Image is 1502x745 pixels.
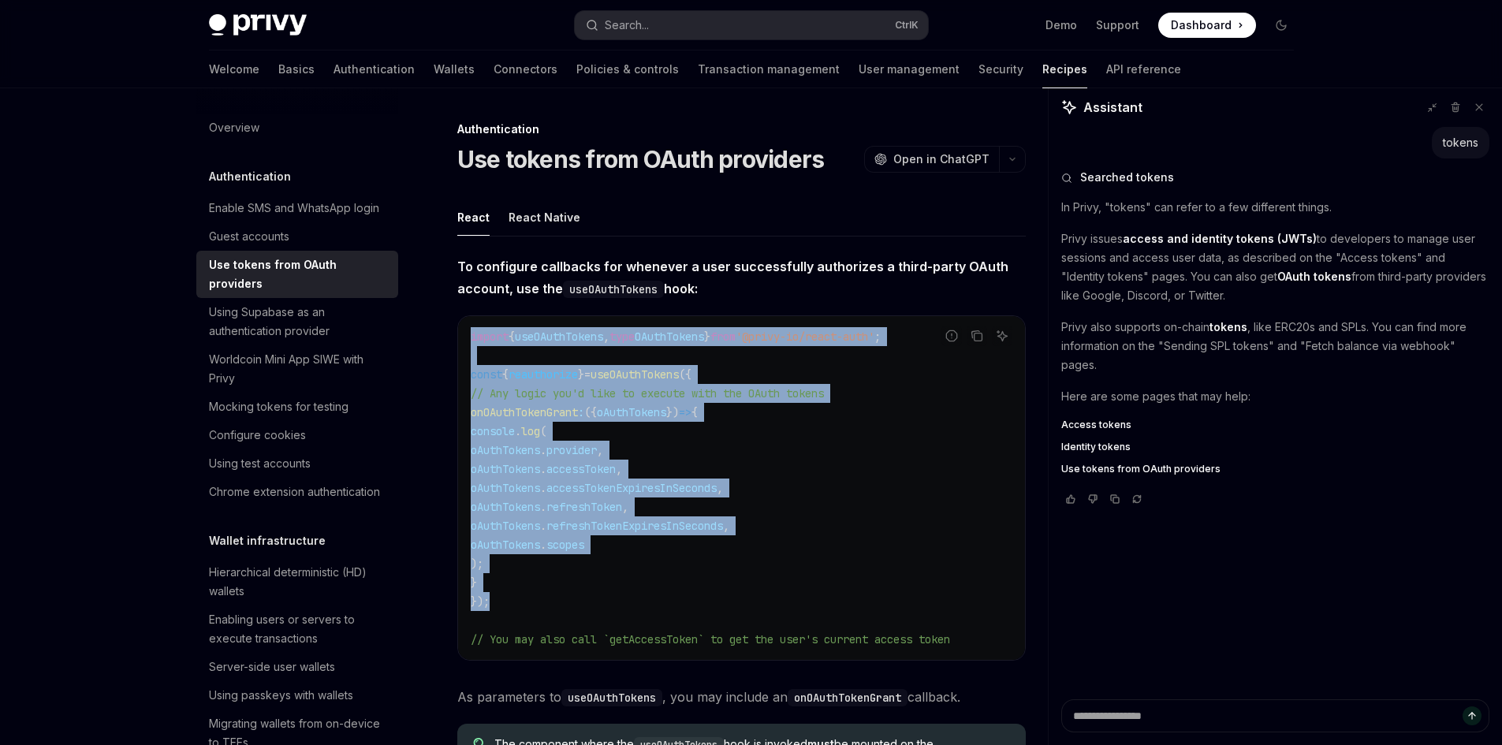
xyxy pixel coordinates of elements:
[457,145,825,173] h1: Use tokens from OAuth providers
[698,50,840,88] a: Transaction management
[209,303,389,341] div: Using Supabase as an authentication provider
[584,367,591,382] span: =
[1123,232,1317,245] strong: access and identity tokens (JWTs)
[515,330,603,344] span: useOAuthTokens
[209,199,379,218] div: Enable SMS and WhatsApp login
[196,653,398,681] a: Server-side user wallets
[278,50,315,88] a: Basics
[597,405,666,419] span: oAuthTokens
[736,330,874,344] span: '@privy-io/react-auth'
[209,426,306,445] div: Configure cookies
[1463,706,1482,725] button: Send message
[1061,419,1131,431] span: Access tokens
[471,632,950,646] span: // You may also call `getAccessToken` to get the user's current access token
[1045,17,1077,33] a: Demo
[546,462,616,476] span: accessToken
[457,199,490,236] div: React
[1061,169,1489,185] button: Searched tokens
[1061,318,1489,374] p: Privy also supports on-chain , like ERC20s and SPLs. You can find more information on the "Sendin...
[893,151,990,167] span: Open in ChatGPT
[546,500,622,514] span: refreshToken
[209,531,326,550] h5: Wallet infrastructure
[859,50,960,88] a: User management
[1061,198,1489,217] p: In Privy, "tokens" can refer to a few different things.
[1061,419,1489,431] a: Access tokens
[196,478,398,506] a: Chrome extension authentication
[540,538,546,552] span: .
[578,405,584,419] span: :
[540,443,546,457] span: .
[1105,491,1124,507] button: Copy chat response
[209,50,259,88] a: Welcome
[540,424,546,438] span: (
[209,454,311,473] div: Using test accounts
[1080,169,1174,185] span: Searched tokens
[540,519,546,533] span: .
[575,11,928,39] button: Open search
[978,50,1023,88] a: Security
[209,657,335,676] div: Server-side user wallets
[471,424,515,438] span: console
[591,367,679,382] span: useOAuthTokens
[1061,699,1489,732] textarea: Ask a question...
[1106,50,1181,88] a: API reference
[546,481,717,495] span: accessTokenExpiresInSeconds
[471,443,540,457] span: oAuthTokens
[196,393,398,421] a: Mocking tokens for testing
[874,330,881,344] span: ;
[471,538,540,552] span: oAuthTokens
[509,367,578,382] span: reauthorize
[622,500,628,514] span: ,
[509,199,580,236] div: React Native
[723,519,729,533] span: ,
[521,424,540,438] span: log
[546,538,584,552] span: scopes
[209,482,380,501] div: Chrome extension authentication
[1269,13,1294,38] button: Toggle dark mode
[494,50,557,88] a: Connectors
[704,330,710,344] span: }
[457,121,1026,137] div: Authentication
[196,114,398,142] a: Overview
[616,462,622,476] span: ,
[471,405,578,419] span: onOAuthTokenGrant
[679,405,691,419] span: =>
[457,686,1026,708] span: As parameters to , you may include an callback.
[515,424,521,438] span: .
[1061,463,1221,475] span: Use tokens from OAuth providers
[679,367,691,382] span: ({
[196,449,398,478] a: Using test accounts
[471,367,502,382] span: const
[471,386,824,400] span: // Any logic you'd like to execute with the OAuth tokens
[209,610,389,648] div: Enabling users or servers to execute transactions
[209,686,353,705] div: Using passkeys with wallets
[471,594,490,609] span: });
[1061,441,1131,453] span: Identity tokens
[540,462,546,476] span: .
[546,519,723,533] span: refreshTokenExpiresInSeconds
[471,500,540,514] span: oAuthTokens
[209,227,289,246] div: Guest accounts
[209,255,389,293] div: Use tokens from OAuth providers
[209,118,259,137] div: Overview
[196,681,398,710] a: Using passkeys with wallets
[209,167,291,186] h5: Authentication
[1158,13,1256,38] a: Dashboard
[1083,491,1102,507] button: Vote that response was not good
[666,405,679,419] span: })
[1061,229,1489,305] p: Privy issues to developers to manage user sessions and access user data, as described on the "Acc...
[597,443,603,457] span: ,
[1209,320,1247,333] strong: tokens
[864,146,999,173] button: Open in ChatGPT
[603,330,609,344] span: ,
[546,443,597,457] span: provider
[196,605,398,653] a: Enabling users or servers to execute transactions
[434,50,475,88] a: Wallets
[509,330,515,344] span: {
[457,259,1008,296] strong: To configure callbacks for whenever a user successfully authorizes a third-party OAuth account, u...
[196,251,398,298] a: Use tokens from OAuth providers
[196,345,398,393] a: Worldcoin Mini App SIWE with Privy
[471,481,540,495] span: oAuthTokens
[1096,17,1139,33] a: Support
[196,222,398,251] a: Guest accounts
